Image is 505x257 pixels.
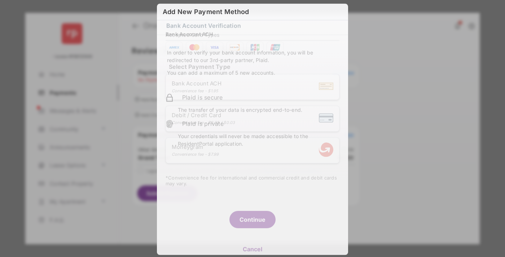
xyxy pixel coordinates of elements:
p: The transfer of your data is encrypted end-to-end. [178,106,339,114]
h2: Plaid is secure [182,93,339,102]
span: Bank Account Verification [166,20,241,31]
button: Continue [229,211,276,228]
h2: Plaid is private [182,119,339,128]
p: Your credentials will never be made accessible to the ResidentPortal application. [178,132,339,147]
p: You can add a maximum of 5 new accounts. [167,69,338,76]
p: In order to verify your bank account information, you will be redirected to our 3rd-party partner... [167,49,338,64]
